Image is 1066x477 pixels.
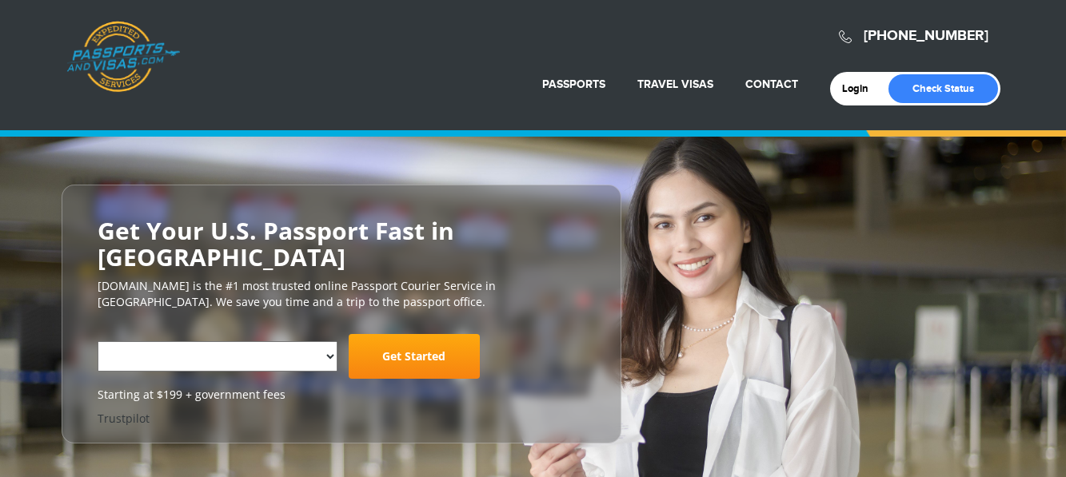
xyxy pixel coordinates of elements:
[542,78,605,91] a: Passports
[98,411,150,426] a: Trustpilot
[888,74,998,103] a: Check Status
[637,78,713,91] a: Travel Visas
[98,217,585,270] h2: Get Your U.S. Passport Fast in [GEOGRAPHIC_DATA]
[864,27,988,45] a: [PHONE_NUMBER]
[66,21,180,93] a: Passports & [DOMAIN_NAME]
[349,334,480,379] a: Get Started
[98,387,585,403] span: Starting at $199 + government fees
[745,78,798,91] a: Contact
[842,82,880,95] a: Login
[98,278,585,310] p: [DOMAIN_NAME] is the #1 most trusted online Passport Courier Service in [GEOGRAPHIC_DATA]. We sav...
